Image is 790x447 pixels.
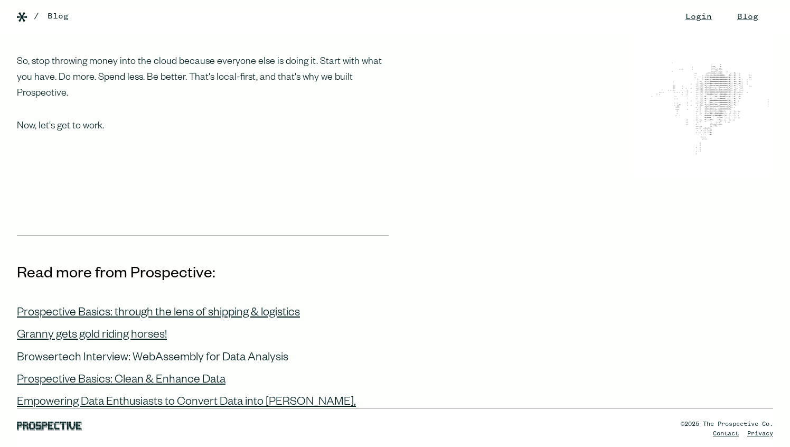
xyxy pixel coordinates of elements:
[17,265,389,285] h3: Read more from Prospective:
[17,152,389,167] p: ‍
[17,352,288,366] div: Browsertech Interview: WebAssembly for Data Analysis
[17,329,167,343] div: Granny gets gold riding horses!
[681,420,773,429] div: ©2025 The Prospective Co.
[34,10,39,23] div: /
[17,307,300,321] div: Prospective Basics: through the lens of shipping & logistics
[17,366,225,388] a: Prospective Basics: Clean & Enhance Data
[48,10,69,23] a: Blog
[747,431,773,437] a: Privacy
[17,321,167,343] a: Granny gets gold riding horses!
[17,374,225,388] div: Prospective Basics: Clean & Enhance Data
[17,119,389,135] p: Now, let's get to work.
[17,299,300,321] a: Prospective Basics: through the lens of shipping & logistics
[17,343,288,366] a: Browsertech Interview: WebAssembly for Data Analysis
[17,54,389,102] p: So, stop throwing money into the cloud because everyone else is doing it. Start with what you hav...
[713,431,739,437] a: Contact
